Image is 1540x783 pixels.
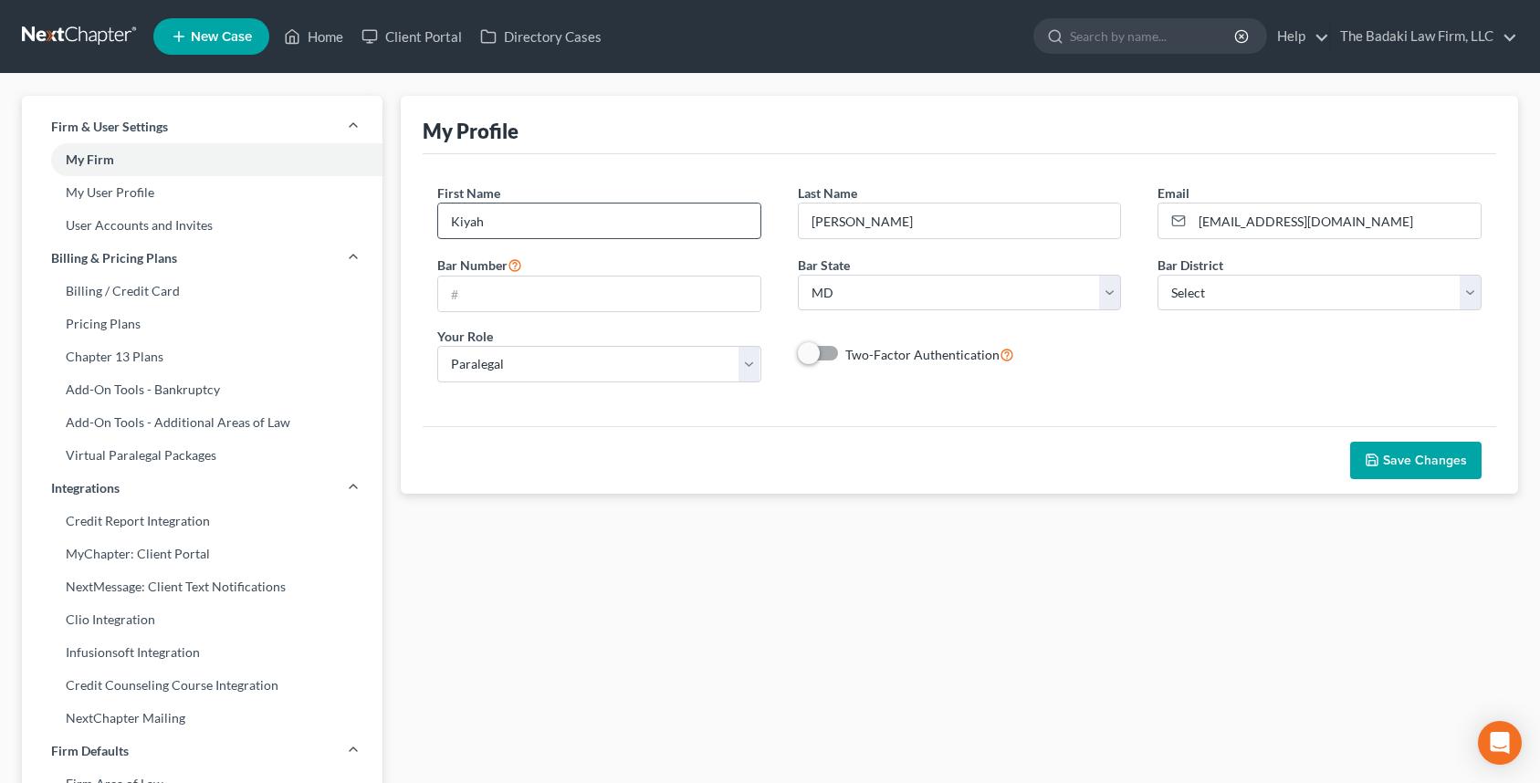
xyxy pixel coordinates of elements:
[1070,19,1237,53] input: Search by name...
[471,20,611,53] a: Directory Cases
[22,538,382,570] a: MyChapter: Client Portal
[22,472,382,505] a: Integrations
[1331,20,1517,53] a: The Badaki Law Firm, LLC
[1383,453,1467,468] span: Save Changes
[22,110,382,143] a: Firm & User Settings
[22,505,382,538] a: Credit Report Integration
[51,118,168,136] span: Firm & User Settings
[51,742,129,760] span: Firm Defaults
[22,340,382,373] a: Chapter 13 Plans
[1268,20,1329,53] a: Help
[275,20,352,53] a: Home
[437,254,522,276] label: Bar Number
[352,20,471,53] a: Client Portal
[1478,721,1522,765] div: Open Intercom Messenger
[22,603,382,636] a: Clio Integration
[22,275,382,308] a: Billing / Credit Card
[22,570,382,603] a: NextMessage: Client Text Notifications
[22,176,382,209] a: My User Profile
[22,735,382,767] a: Firm Defaults
[1192,204,1481,238] input: Enter email...
[22,669,382,702] a: Credit Counseling Course Integration
[437,329,493,344] span: Your Role
[22,242,382,275] a: Billing & Pricing Plans
[438,277,760,311] input: #
[1158,185,1189,201] span: Email
[22,702,382,735] a: NextChapter Mailing
[51,249,177,267] span: Billing & Pricing Plans
[22,209,382,242] a: User Accounts and Invites
[22,439,382,472] a: Virtual Paralegal Packages
[799,204,1121,238] input: Enter last name...
[22,373,382,406] a: Add-On Tools - Bankruptcy
[1158,256,1223,275] label: Bar District
[22,406,382,439] a: Add-On Tools - Additional Areas of Law
[22,308,382,340] a: Pricing Plans
[845,347,1000,362] span: Two-Factor Authentication
[798,185,857,201] span: Last Name
[51,479,120,497] span: Integrations
[437,185,500,201] span: First Name
[438,204,760,238] input: Enter first name...
[1350,442,1482,480] button: Save Changes
[191,30,252,44] span: New Case
[22,636,382,669] a: Infusionsoft Integration
[22,143,382,176] a: My Firm
[423,118,519,144] div: My Profile
[798,256,850,275] label: Bar State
